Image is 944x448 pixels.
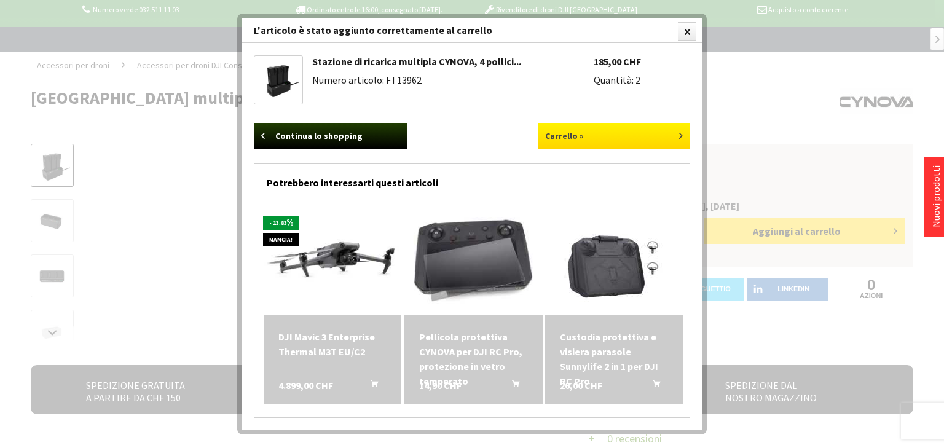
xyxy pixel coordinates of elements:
[538,123,691,149] a: Carrello »
[419,329,528,388] a: Pellicola protettiva CYNOVA per DJI RC Pro, protezione in vetro temperato 14,90 CHF Aggiungi al c...
[560,329,669,388] a: Custodia protettiva e visiera parasole Sunnylife 2 in 1 per DJI RC Pro 26,00 CHF Aggiungi al carr...
[267,176,438,189] font: Potrebbero interessarti questi articoli
[404,208,543,312] img: Pellicola protettiva CYNOVA per DJI RC Pro, protezione in vetro temperato
[419,331,522,387] font: Pellicola protettiva CYNOVA per DJI RC Pro, protezione in vetro temperato
[559,204,670,315] img: Custodia protettiva e visiera parasole Sunnylife 2 in 1 per DJI RC Pro
[264,216,402,302] img: DJI Mavic 3 Enterprise Thermal M3T EU/C2
[560,331,658,387] font: Custodia protettiva e visiera parasole Sunnylife 2 in 1 per DJI RC Pro
[560,379,602,391] font: 26,00 CHF
[254,24,492,36] font: L'articolo è stato aggiunto correttamente al carrello
[275,130,363,141] font: Continua lo shopping
[497,378,527,394] button: Aggiungi al carrello
[278,329,387,359] a: DJI Mavic 3 Enterprise Thermal M3T EU/C2 4.899,00 CHF Aggiungi al carrello
[312,55,521,68] a: Stazione di ricarica multipla CYNOVA, 4 pollici...
[930,166,942,228] a: Nuovi prodotti
[356,378,385,394] button: Aggiungi al carrello
[254,123,407,149] a: Continua lo shopping
[638,378,667,394] button: Aggiungi al carrello
[278,379,333,391] font: 4.899,00 CHF
[312,74,422,86] font: Numero articolo: FT13962
[594,74,640,86] font: Quantità: 2
[545,130,583,141] font: Carrello »
[278,331,375,358] font: DJI Mavic 3 Enterprise Thermal M3T EU/C2
[594,55,641,68] font: 185,00 CHF
[258,59,299,101] img: Stazione di ricarica multipla 4 in 1 CYNOVA per DJI Mavic 3 Series, GaN 200W
[419,379,462,391] font: 14,90 CHF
